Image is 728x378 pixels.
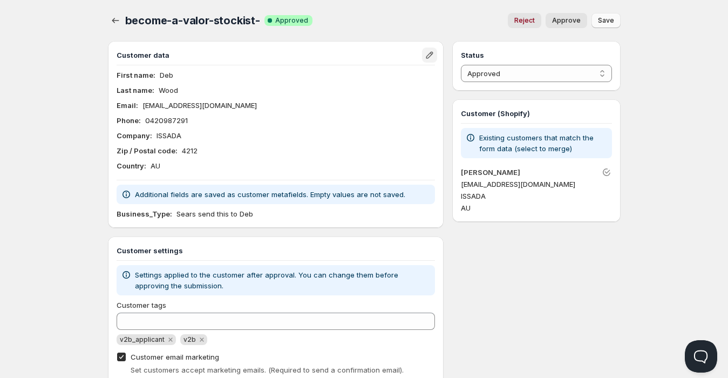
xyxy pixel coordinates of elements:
button: Unlink [599,165,614,180]
span: Customer tags [117,301,166,309]
p: AU [151,160,160,171]
span: Approve [552,16,581,25]
b: Country : [117,161,146,170]
button: Remove v2b_applicant [166,335,175,345]
button: Save [591,13,621,28]
b: Zip / Postal code : [117,146,178,155]
iframe: Help Scout Beacon - Open [685,340,717,373]
b: Business_Type : [117,210,172,218]
h3: Customer (Shopify) [461,108,611,119]
p: [EMAIL_ADDRESS][DOMAIN_NAME] [461,179,611,190]
span: ISSADA [461,192,486,200]
span: Approved [275,16,308,25]
h3: Customer settings [117,245,436,256]
p: ISSADA [157,130,181,141]
span: Customer email marketing [131,353,219,361]
button: Edit [422,48,437,63]
p: Wood [159,85,178,96]
p: Deb [160,70,173,80]
span: Reject [514,16,535,25]
b: Email : [117,101,138,110]
span: become-a-valor-stockist- [125,14,260,27]
b: Phone : [117,116,141,125]
p: Settings applied to the customer after approval. You can change them before approving the submiss... [135,269,431,291]
b: First name : [117,71,155,79]
button: Reject [508,13,541,28]
b: Company : [117,131,152,140]
span: Set customers accept marketing emails. (Required to send a confirmation email). [131,366,404,374]
p: 4212 [182,145,198,156]
a: [PERSON_NAME] [461,168,520,177]
p: 0420987291 [145,115,188,126]
h3: Customer data [117,50,425,60]
h3: Status [461,50,611,60]
button: Approve [546,13,587,28]
button: Remove v2b [197,335,207,345]
p: [EMAIL_ADDRESS][DOMAIN_NAME] [142,100,257,111]
p: Sears send this to Deb [176,208,253,219]
span: v2b_applicant [120,335,165,343]
p: Additional fields are saved as customer metafields. Empty values are not saved. [135,189,405,200]
span: v2b [183,335,196,343]
span: Save [598,16,614,25]
b: Last name : [117,86,154,94]
p: Existing customers that match the form data (select to merge) [479,132,607,154]
span: AU [461,204,471,212]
